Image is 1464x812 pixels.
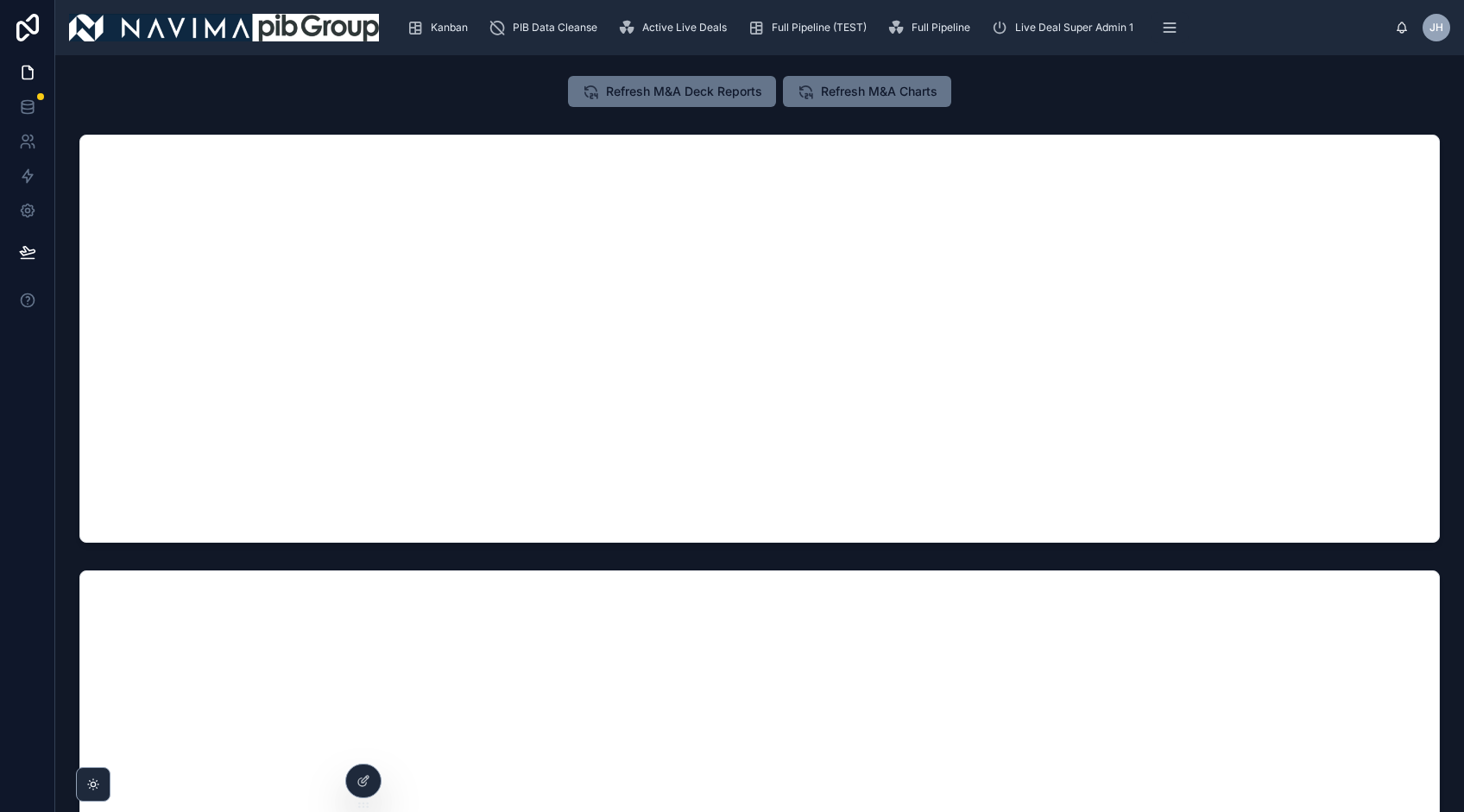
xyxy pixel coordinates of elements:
a: Live Deal Super Admin 1 [986,12,1145,43]
span: Active Live Deals [642,21,727,35]
span: Kanban [431,21,468,35]
a: Full Pipeline [882,12,982,43]
span: Refresh M&A Charts [821,83,937,100]
span: JH [1429,21,1443,35]
button: Refresh M&A Deck Reports [568,76,776,107]
img: App logo [69,14,379,41]
a: Active Live Deals [613,12,739,43]
a: Full Pipeline (TEST) [742,12,879,43]
span: Live Deal Super Admin 1 [1015,21,1133,35]
span: PIB Data Cleanse [513,21,597,35]
a: PIB Data Cleanse [483,12,609,43]
button: Refresh M&A Charts [783,76,951,107]
span: Full Pipeline (TEST) [772,21,867,35]
div: scrollable content [393,9,1395,47]
span: Full Pipeline [912,21,970,35]
a: Kanban [401,12,480,43]
span: Refresh M&A Deck Reports [606,83,762,100]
